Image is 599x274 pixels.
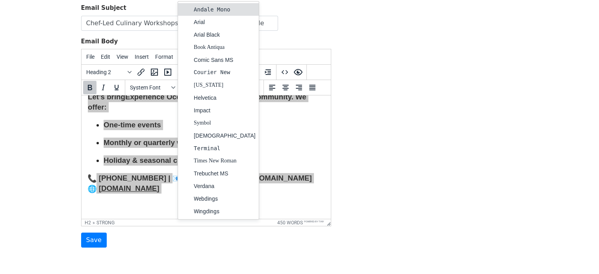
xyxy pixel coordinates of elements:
img: 📧 [91,78,100,87]
iframe: Chat Widget [560,236,599,274]
button: Align left [265,81,279,94]
div: Arial Black [178,28,259,41]
span: View [117,54,128,60]
button: Align right [292,81,306,94]
button: Insert/edit image [148,65,161,79]
div: Andale Mono [178,3,259,16]
div: Wingdings [178,205,259,218]
div: Terminal [178,142,259,155]
div: Helvetica [178,91,259,104]
div: Times New Roman [178,155,259,167]
button: 450 words [277,220,303,226]
button: Preview [291,65,305,79]
input: Save [81,233,107,248]
div: h2 [85,220,91,226]
p: One-time events [22,24,243,35]
div: Courier New [194,68,256,77]
button: Fonts [127,81,178,94]
div: Times New Roman [194,156,256,166]
div: Impact [178,104,259,117]
button: Underline [110,81,123,94]
label: Email Body [81,37,118,46]
div: Webdings [194,194,256,203]
div: Comic Sans MS [194,55,256,65]
p: Holiday & seasonal culinary celebrations [22,60,243,70]
strong: [PHONE_NUMBER] [17,78,85,87]
div: Arial [194,17,256,27]
div: strong [96,220,115,226]
span: Format [155,54,173,60]
button: Align center [279,81,292,94]
div: Impact [194,106,256,115]
div: Symbol [178,117,259,129]
a: Powered by Tiny [304,220,324,223]
div: Verdana [178,180,259,192]
button: Blocks [83,65,134,79]
button: Justify [306,81,319,94]
div: Tahoma [178,129,259,142]
span: Edit [101,54,110,60]
div: Trebuchet MS [194,169,256,178]
a: [DOMAIN_NAME] [17,89,78,97]
div: Wingdings [194,207,256,216]
div: Resize [324,219,331,226]
span: Insert [135,54,149,60]
div: Symbol [194,118,256,128]
button: Increase indent [261,65,274,79]
div: Trebuchet MS [178,167,259,180]
button: Bold [83,81,96,94]
button: Insert/edit media [161,65,174,79]
div: Andale Mono [194,5,256,14]
div: Helvetica [194,93,256,103]
strong: [EMAIL_ADDRESS][DOMAIN_NAME] [102,78,230,87]
div: [US_STATE] [194,80,256,90]
div: Book Antiqua [194,43,256,52]
button: Insert template [174,65,188,79]
div: Courier New [178,66,259,79]
button: Source code [278,65,291,79]
img: 📞 [6,78,15,87]
div: Georgia [178,79,259,91]
button: Italic [96,81,110,94]
p: | [6,78,243,98]
iframe: Rich Text Area. Press ALT-0 for help. [82,95,331,219]
button: Insert/edit link [134,65,148,79]
div: Webdings [178,192,259,205]
div: Terminal [194,144,256,153]
div: Verdana [194,181,256,191]
div: Arial [178,16,259,28]
span: System Font [130,84,169,91]
div: [DEMOGRAPHIC_DATA] [194,131,256,140]
div: Comic Sans MS [178,54,259,66]
p: Monthly or quarterly workshop packages [22,42,243,52]
div: Arial Black [194,30,256,39]
div: Book Antiqua [178,41,259,54]
span: Heading 2 [86,69,125,75]
img: 🌐 [6,89,15,98]
div: » [93,220,95,226]
label: Email Subject [81,4,126,13]
span: File [86,54,95,60]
